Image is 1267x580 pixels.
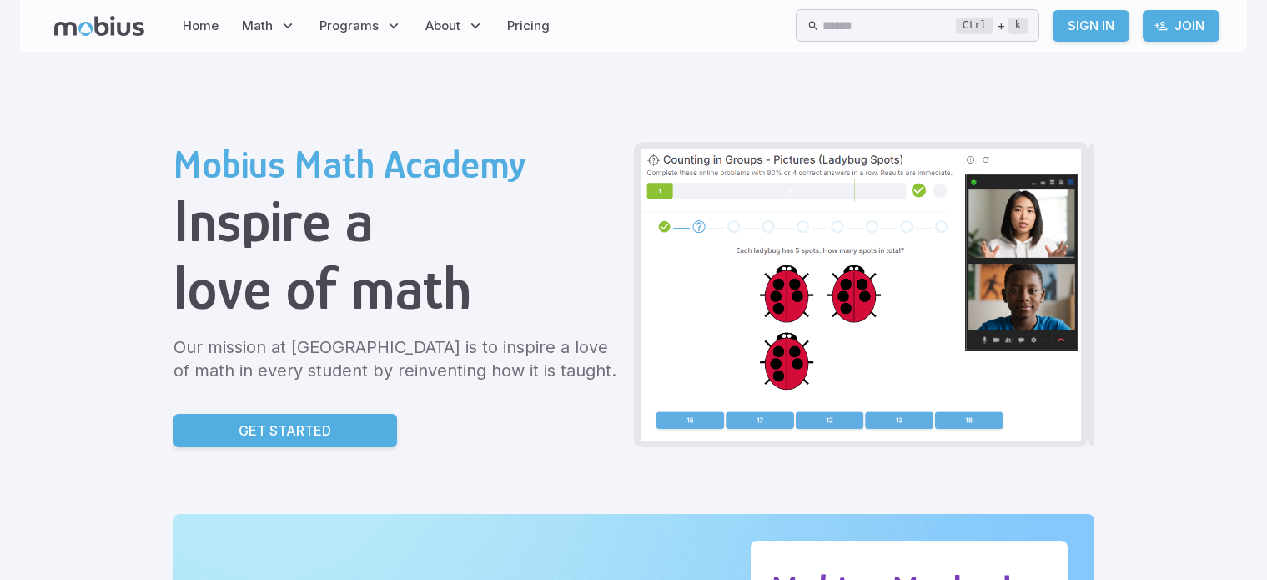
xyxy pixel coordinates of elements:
h1: Inspire a [173,187,621,255]
span: Programs [319,17,379,35]
span: Math [242,17,273,35]
img: Grade 2 Class [641,149,1081,441]
a: Get Started [173,414,397,447]
h2: Mobius Math Academy [173,142,621,187]
a: Home [178,7,224,45]
kbd: k [1008,18,1028,34]
kbd: Ctrl [956,18,993,34]
a: Pricing [502,7,555,45]
p: Our mission at [GEOGRAPHIC_DATA] is to inspire a love of math in every student by reinventing how... [173,335,621,382]
a: Sign In [1053,10,1129,42]
h1: love of math [173,255,621,322]
a: Join [1143,10,1219,42]
span: About [425,17,460,35]
div: + [956,16,1028,36]
p: Get Started [239,421,331,441]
